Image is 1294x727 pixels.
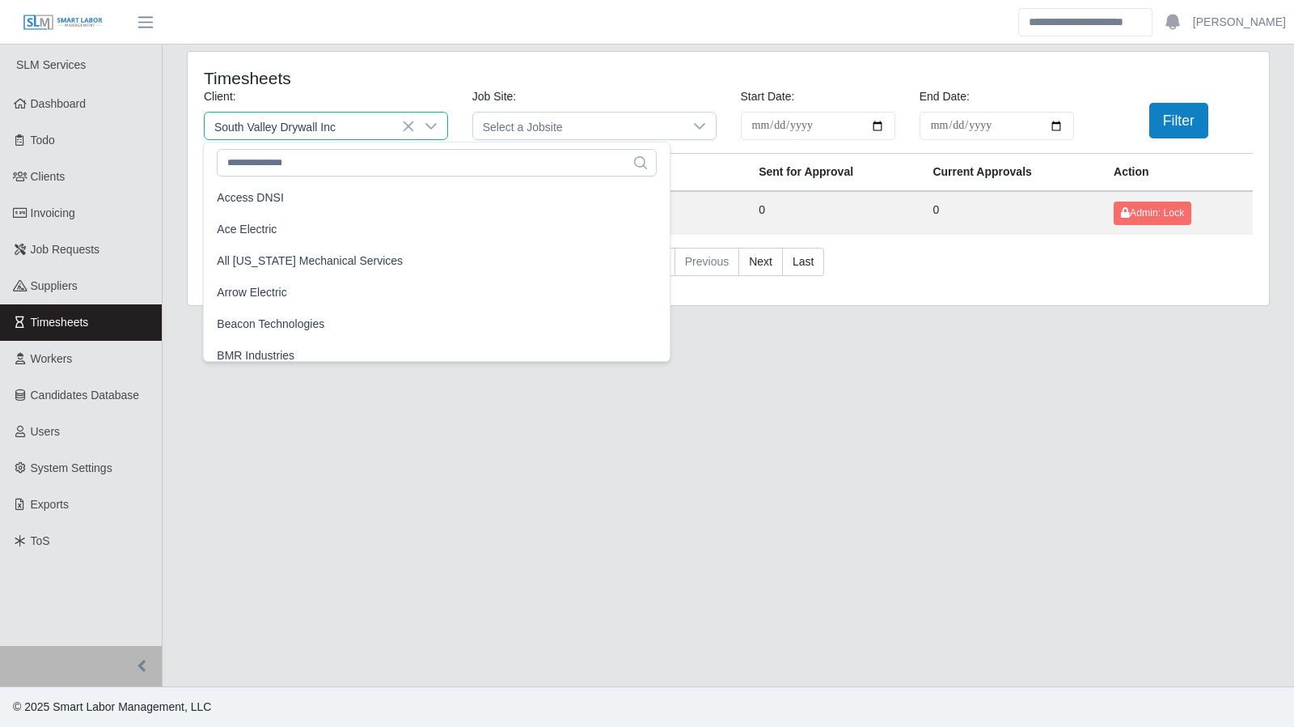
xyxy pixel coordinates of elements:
[472,88,516,105] label: Job Site:
[1114,202,1191,224] button: Admin: Lock
[31,352,73,365] span: Workers
[217,189,283,206] span: Access DNSI
[207,341,666,371] li: BMR Industries
[204,88,236,105] label: Client:
[923,191,1104,234] td: 0
[207,309,666,339] li: Beacon Technologies
[923,154,1104,192] th: Current Approvals
[920,88,970,105] label: End Date:
[31,97,87,110] span: Dashboard
[31,134,55,147] span: Todo
[1018,8,1152,36] input: Search
[31,316,89,329] span: Timesheets
[31,389,140,402] span: Candidates Database
[31,534,50,547] span: ToS
[207,215,666,244] li: Ace Electric
[31,498,69,511] span: Exports
[31,279,78,292] span: Suppliers
[204,248,1253,290] nav: pagination
[738,248,783,277] a: Next
[749,154,923,192] th: Sent for Approval
[16,58,86,71] span: SLM Services
[782,248,824,277] a: Last
[217,284,286,301] span: Arrow Electric
[217,253,403,270] span: All [US_STATE] Mechanical Services
[31,461,112,474] span: System Settings
[473,113,683,139] span: Select a Jobsite
[23,14,104,32] img: SLM Logo
[31,170,66,183] span: Clients
[741,88,795,105] label: Start Date:
[207,278,666,308] li: Arrow Electric
[207,183,666,213] li: Access DNSI
[1149,103,1208,138] button: Filter
[205,113,415,139] span: South Valley Drywall Inc
[31,206,75,219] span: Invoicing
[217,347,294,364] span: BMR Industries
[1193,14,1286,31] a: [PERSON_NAME]
[31,243,100,256] span: Job Requests
[204,68,627,88] h4: Timesheets
[1121,207,1184,219] span: Admin: Lock
[1104,154,1253,192] th: Action
[31,425,61,438] span: Users
[749,191,923,234] td: 0
[217,221,277,238] span: Ace Electric
[207,246,666,276] li: All Florida Mechanical Services
[13,700,211,713] span: © 2025 Smart Labor Management, LLC
[217,316,324,333] span: Beacon Technologies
